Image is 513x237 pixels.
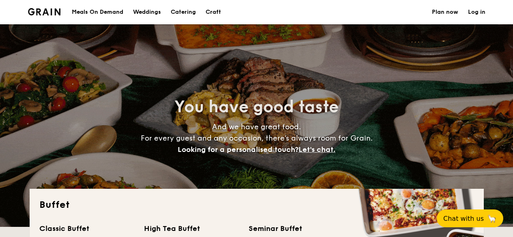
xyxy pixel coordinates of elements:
span: Chat with us [443,215,484,222]
span: You have good taste [174,97,339,117]
button: Chat with us🦙 [437,209,503,227]
a: Logotype [28,8,61,15]
span: Let's chat. [298,145,335,154]
h2: Buffet [39,199,474,211]
img: Grain [28,8,61,15]
div: Seminar Buffet [249,223,343,234]
div: Classic Buffet [39,223,134,234]
span: 🦙 [487,214,497,223]
span: And we have great food. For every guest and any occasion, there’s always room for Grain. [141,122,373,154]
span: Looking for a personalised touch? [178,145,298,154]
div: High Tea Buffet [144,223,239,234]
